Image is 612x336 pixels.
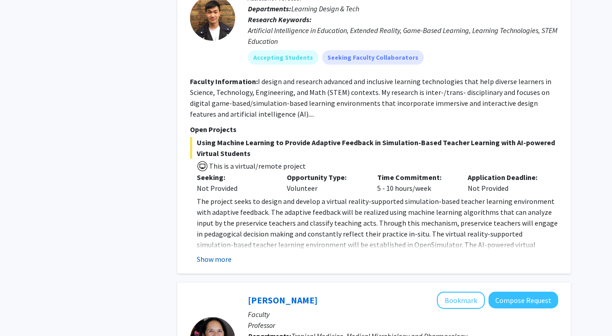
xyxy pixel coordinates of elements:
[461,172,551,194] div: Not Provided
[208,161,306,170] span: This is a virtual/remote project
[248,4,291,13] b: Departments:
[190,124,558,135] p: Open Projects
[291,4,359,13] span: Learning Design & Tech
[377,172,454,183] p: Time Commitment:
[190,137,558,159] span: Using Machine Learning to Provide Adaptive Feedback in Simulation-Based Teacher Learning with AI-...
[437,292,485,309] button: Add Sandra Chang to Bookmarks
[322,50,424,65] mat-chip: Seeking Faculty Collaborators
[190,77,551,118] fg-read-more: I design and research advanced and inclusive learning technologies that help diverse learners in ...
[248,320,558,331] p: Professor
[280,172,370,194] div: Volunteer
[197,196,558,261] p: The project seeks to design and develop a virtual reality-supported simulation-based teacher lear...
[248,50,318,65] mat-chip: Accepting Students
[248,309,558,320] p: Faculty
[370,172,461,194] div: 5 - 10 hours/week
[190,77,258,86] b: Faculty Information:
[197,254,232,265] button: Show more
[248,294,318,306] a: [PERSON_NAME]
[468,172,545,183] p: Application Deadline:
[7,295,38,329] iframe: Chat
[248,15,312,24] b: Research Keywords:
[197,172,274,183] p: Seeking:
[197,183,274,194] div: Not Provided
[489,292,558,308] button: Compose Request to Sandra Chang
[248,25,558,47] div: Artificial Intelligence in Education, Extended Reality, Game-Based Learning, Learning Technologie...
[287,172,364,183] p: Opportunity Type:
